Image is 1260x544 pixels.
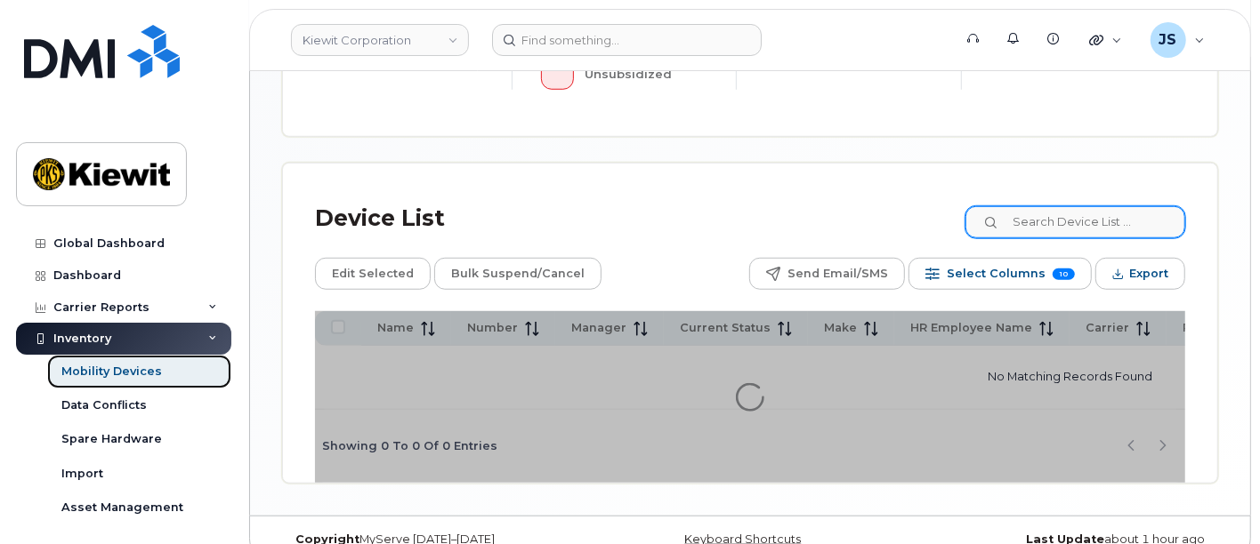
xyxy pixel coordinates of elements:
button: Edit Selected [315,258,431,290]
span: JS [1159,29,1177,51]
button: Send Email/SMS [749,258,905,290]
div: Device List [315,196,445,242]
div: Quicklinks [1077,22,1135,58]
span: Export [1129,260,1168,287]
button: Export [1095,258,1185,290]
span: Edit Selected [332,260,414,287]
span: Bulk Suspend/Cancel [451,260,585,287]
input: Search Device List ... [965,206,1185,238]
iframe: Messenger Launcher [1183,467,1247,531]
a: Kiewit Corporation [291,24,469,56]
input: Find something... [492,24,762,56]
span: Select Columns [947,260,1046,287]
span: Send Email/SMS [787,260,888,287]
button: Bulk Suspend/Cancel [434,258,602,290]
button: Select Columns 10 [909,258,1092,290]
span: 10 [1053,268,1075,280]
div: Unsubsidized [585,58,707,90]
div: Jenna Savard [1138,22,1217,58]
